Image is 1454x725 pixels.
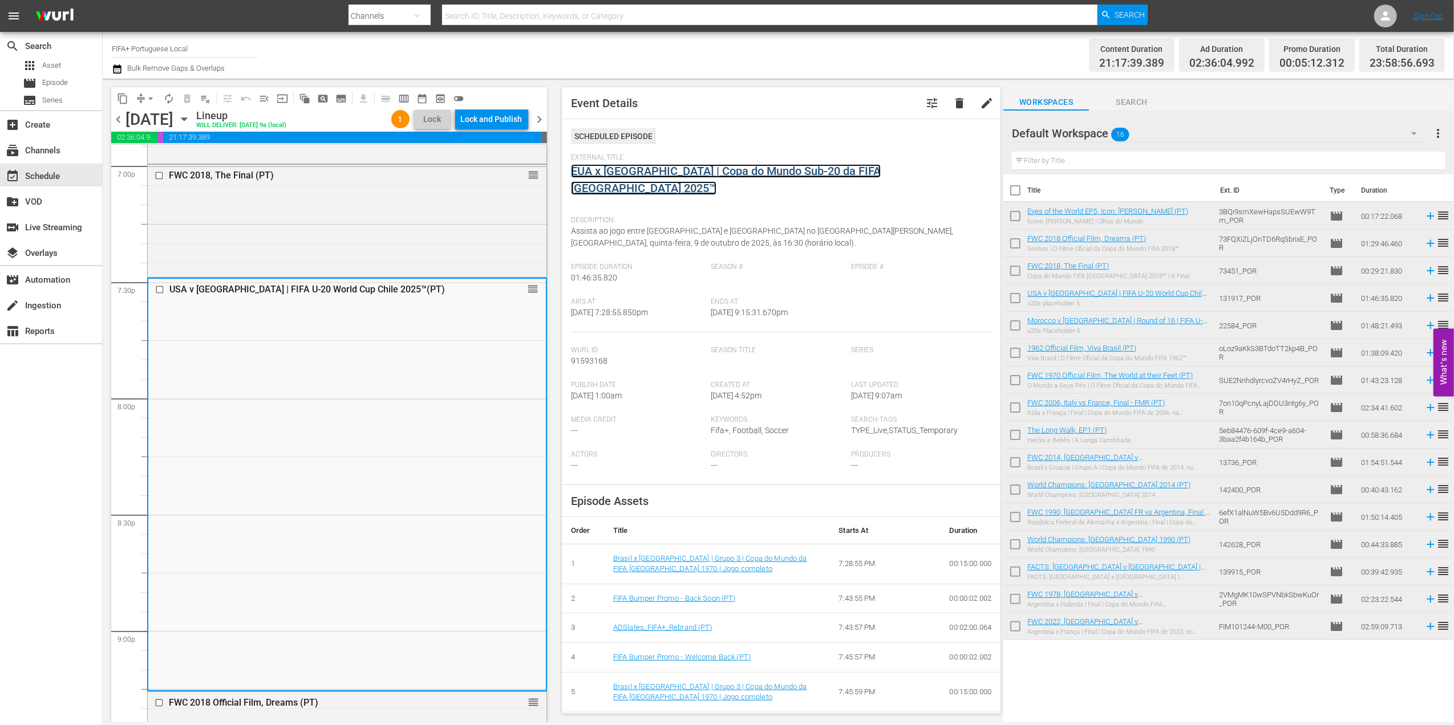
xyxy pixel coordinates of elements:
[1437,291,1451,304] span: reorder
[111,132,157,143] span: 02:36:04.992
[1027,535,1190,544] a: World Champions: [GEOGRAPHIC_DATA] 1990 (PT)
[391,115,410,124] span: 1
[1424,593,1437,605] svg: Add to Schedule
[1027,355,1186,362] div: Viva Brasil | O Filme Oficial da Copa do Mundo FIFA 1962™
[6,221,19,234] span: Live Streaming
[1330,319,1344,332] span: Episode
[571,153,986,162] span: External Title
[42,95,63,106] span: Series
[1357,476,1420,503] td: 00:40:43.162
[398,93,410,104] span: calendar_view_week_outlined
[1370,41,1435,57] div: Total Duration
[42,60,61,71] span: Asset
[829,584,940,613] td: 7:43:55 PM
[528,169,540,181] span: reorder
[1424,565,1437,578] svg: Add to Schedule
[1357,312,1420,339] td: 01:48:21.493
[571,164,881,195] a: EUA x [GEOGRAPHIC_DATA] | Copa do Mundo Sub-20 da FIFA [GEOGRAPHIC_DATA] 2025™
[1437,592,1451,605] span: reorder
[613,623,712,632] a: ADSlates_FIFA+_Rebrand (PT)
[135,93,147,104] span: compress
[23,93,37,107] span: Series
[431,89,449,108] span: View Backup
[1027,218,1188,225] div: Ícone: [PERSON_NAME] | Olhos do Mundo
[1027,207,1188,215] a: Eyes of the World EP5, Icon: [PERSON_NAME] (PT)
[1027,590,1151,607] a: FWC 1978, [GEOGRAPHIC_DATA] v [GEOGRAPHIC_DATA], Final - FMR (PT)
[613,554,807,573] a: Brasil x [GEOGRAPHIC_DATA] | Grupo 3 | Copa do Mundo da FIFA [GEOGRAPHIC_DATA] 1970 | Jogo completo
[571,356,607,365] span: 91593168
[1424,401,1437,414] svg: Add to Schedule
[1111,123,1129,146] span: 16
[1189,57,1254,70] span: 02:36:04.992
[277,93,288,104] span: input
[1279,41,1344,57] div: Promo Duration
[1027,409,1210,417] div: Itália x França | Final | Copa do Mundo FIFA de 2006, na [GEOGRAPHIC_DATA] | Jogo Completo
[711,381,845,390] span: Created At
[1215,257,1326,284] td: 73451_POR
[1027,453,1176,470] a: FWC 2014, [GEOGRAPHIC_DATA] v [GEOGRAPHIC_DATA], Group Stage - FMR (PT)
[1099,41,1164,57] div: Content Duration
[1330,237,1344,250] span: Episode
[291,87,314,109] span: Refresh All Search Blocks
[413,89,431,108] span: Month Calendar View
[1424,292,1437,304] svg: Add to Schedule
[145,93,156,104] span: arrow_drop_down
[851,426,958,435] span: TYPE_Live,STATUS_Temporary
[1357,613,1420,640] td: 02:59:09.713
[571,426,578,435] span: ---
[1357,585,1420,613] td: 02:23:22.544
[1215,531,1326,558] td: 142628_POR
[1027,272,1189,280] div: Copa do Mundo FIFA [GEOGRAPHIC_DATA] 2018™ | A Final
[414,110,451,129] button: Lock
[528,696,540,708] span: reorder
[169,284,485,295] div: USA v [GEOGRAPHIC_DATA] | FIFA U-20 World Cup Chile 2025™(PT)
[169,170,486,181] div: FWC 2018, The Final (PT)
[562,517,604,544] th: Order
[571,450,706,459] span: Actors
[1330,428,1344,442] span: Episode
[1027,519,1210,526] div: República Federal de Alemanha x Argentina | Final | Copa do Mundo da FIFA [GEOGRAPHIC_DATA] 1990 ...
[299,93,310,104] span: auto_awesome_motion_outlined
[1089,95,1174,109] span: Search
[851,346,986,355] span: Series
[940,613,1001,643] td: 00:02:00.064
[1437,510,1451,523] span: reorder
[453,93,464,104] span: toggle_off
[571,346,706,355] span: Wurl Id
[1027,245,1179,252] div: Sonhos | O Filme Oficial da Copa do Mundo FIFA 2018™
[416,93,428,104] span: date_range_outlined
[571,216,986,225] span: Description:
[1437,263,1451,277] span: reorder
[1357,394,1420,421] td: 02:34:41.602
[449,89,468,108] span: 24 hours Lineup View is OFF
[1027,300,1210,307] div: u20s placeholder 5
[562,642,604,672] td: 4
[1027,508,1210,525] a: FWC 1990, [GEOGRAPHIC_DATA] FR vs Argentina, Final - FMR (PT)
[6,324,19,338] span: Reports
[1437,236,1451,250] span: reorder
[1424,456,1437,469] svg: Add to Schedule
[1115,5,1145,25] span: Search
[1027,398,1165,407] a: FWC 2006, Italy vs France, Final - FMR (PT)
[711,346,845,355] span: Season Title
[571,226,954,247] span: Assista ao jogo entre [GEOGRAPHIC_DATA] e [GEOGRAPHIC_DATA] no [GEOGRAPHIC_DATA][PERSON_NAME], [G...
[1027,426,1107,434] a: The Long Walk, EP1 (PT)
[571,96,638,110] span: Event Details
[940,517,1001,544] th: Duration
[1437,455,1451,469] span: reorder
[613,594,736,602] a: FIFA Bumper Promo - Back Soon (PT)
[1424,511,1437,523] svg: Add to Schedule
[1330,537,1344,551] span: Episode
[1437,482,1451,496] span: reorder
[42,77,68,88] span: Episode
[1027,546,1190,553] div: World Champions: [GEOGRAPHIC_DATA] 1990
[1330,291,1344,305] span: Episode
[1357,257,1420,284] td: 00:29:21.830
[1424,319,1437,332] svg: Add to Schedule
[178,89,196,108] span: Select an event to delete
[940,672,1001,712] td: 00:15:00.000
[117,93,128,104] span: content_copy
[528,696,540,707] button: reorder
[7,9,21,23] span: menu
[1099,57,1164,70] span: 21:17:39.389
